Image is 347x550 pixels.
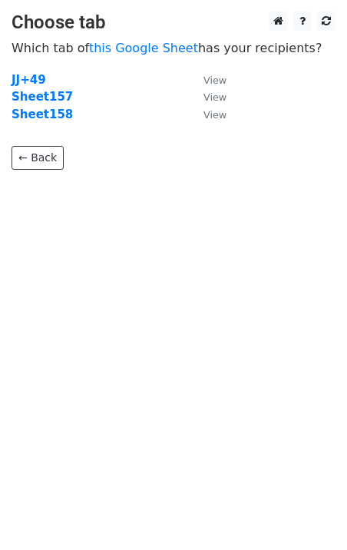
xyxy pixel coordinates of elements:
[203,109,226,121] small: View
[12,90,73,104] a: Sheet157
[12,73,46,87] a: JJ+49
[12,12,335,34] h3: Choose tab
[203,75,226,86] small: View
[89,41,198,55] a: this Google Sheet
[188,108,226,121] a: View
[12,40,335,56] p: Which tab of has your recipients?
[12,108,73,121] a: Sheet158
[188,90,226,104] a: View
[188,73,226,87] a: View
[12,146,64,170] a: ← Back
[203,91,226,103] small: View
